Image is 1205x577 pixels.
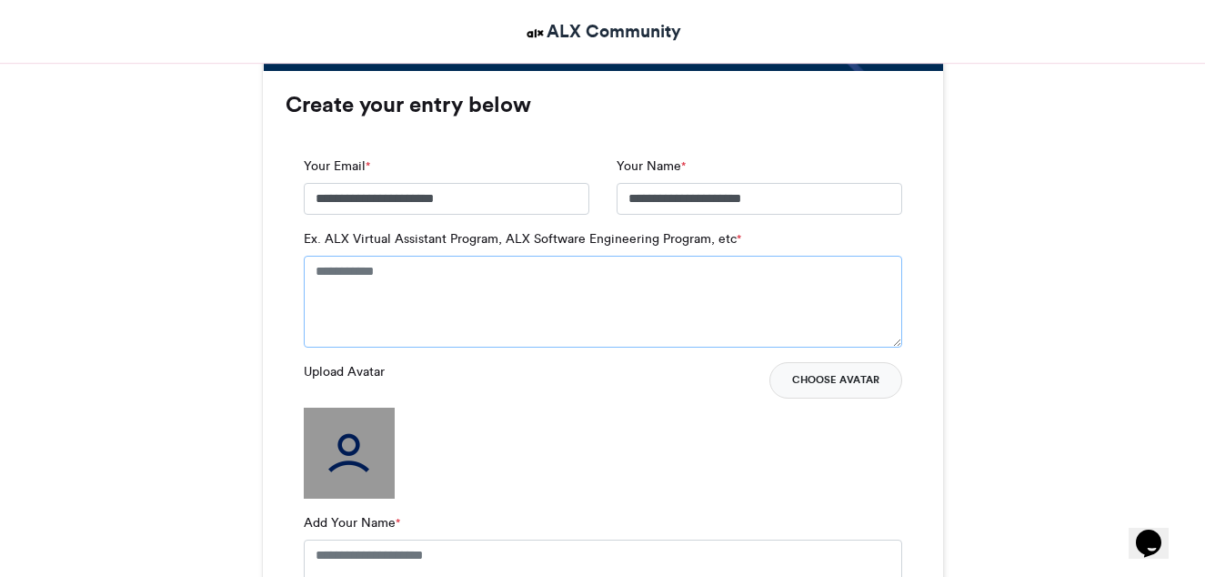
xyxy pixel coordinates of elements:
[304,157,370,176] label: Your Email
[524,22,547,45] img: ALX Community
[769,362,902,399] button: Choose Avatar
[304,362,385,381] label: Upload Avatar
[617,157,686,176] label: Your Name
[304,408,395,499] img: user_filled.png
[524,18,681,45] a: ALX Community
[304,229,741,248] label: Ex. ALX Virtual Assistant Program, ALX Software Engineering Program, etc
[1129,504,1187,559] iframe: chat widget
[304,513,400,532] label: Add Your Name
[286,94,920,116] h3: Create your entry below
